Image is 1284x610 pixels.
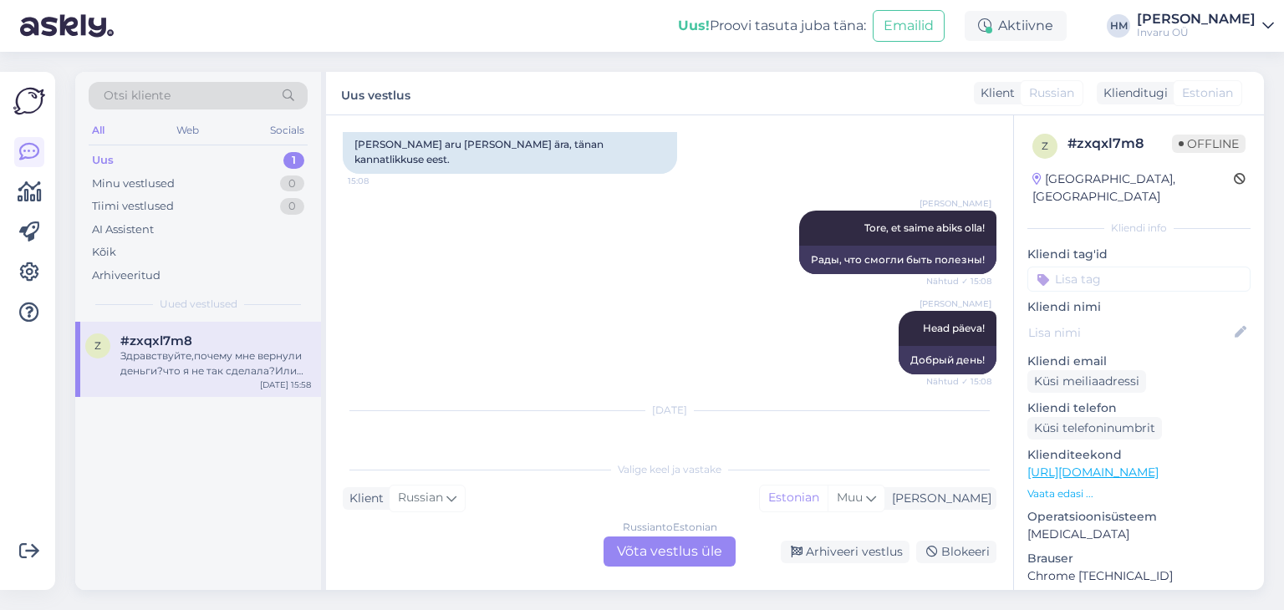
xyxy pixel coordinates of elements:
[873,10,945,42] button: Emailid
[1027,353,1251,370] p: Kliendi email
[1027,370,1146,393] div: Küsi meiliaadressi
[1027,446,1251,464] p: Klienditeekond
[1027,267,1251,292] input: Lisa tag
[1027,298,1251,316] p: Kliendi nimi
[678,16,866,36] div: Proovi tasuta juba täna:
[267,119,308,141] div: Socials
[173,119,202,141] div: Web
[1027,567,1251,585] p: Chrome [TECHNICAL_ID]
[899,346,996,374] div: Добрый день!
[1027,399,1251,417] p: Kliendi telefon
[92,198,174,215] div: Tiimi vestlused
[1027,465,1159,480] a: [URL][DOMAIN_NAME]
[104,87,171,104] span: Otsi kliente
[89,119,108,141] div: All
[280,175,304,192] div: 0
[920,297,991,310] span: [PERSON_NAME]
[1032,170,1234,206] div: [GEOGRAPHIC_DATA], [GEOGRAPHIC_DATA]
[348,175,410,187] span: 15:08
[885,490,991,507] div: [PERSON_NAME]
[1067,134,1172,154] div: # zxqxl7m8
[926,275,991,287] span: Nähtud ✓ 15:08
[94,339,101,352] span: z
[92,267,160,284] div: Arhiveeritud
[92,221,154,238] div: AI Assistent
[974,84,1015,102] div: Klient
[760,485,828,511] div: Estonian
[1097,84,1168,102] div: Klienditugi
[1028,323,1231,342] input: Lisa nimi
[1042,140,1048,152] span: z
[283,152,304,169] div: 1
[864,221,985,234] span: Tore, et saime abiks olla!
[923,322,985,334] span: Head päeva!
[160,297,237,312] span: Uued vestlused
[604,536,736,567] div: Võta vestlus üle
[1137,13,1274,39] a: [PERSON_NAME]Invaru OÜ
[623,520,717,535] div: Russian to Estonian
[678,18,710,33] b: Uus!
[1027,221,1251,236] div: Kliendi info
[1027,417,1162,440] div: Küsi telefoninumbrit
[92,175,175,192] div: Minu vestlused
[920,197,991,210] span: [PERSON_NAME]
[781,541,909,563] div: Arhiveeri vestlus
[1027,246,1251,263] p: Kliendi tag'id
[965,11,1067,41] div: Aktiivne
[1107,14,1130,38] div: HM
[916,541,996,563] div: Blokeeri
[1137,26,1256,39] div: Invaru OÜ
[120,333,192,348] span: #zxqxl7m8
[1172,135,1246,153] span: Offline
[1027,486,1251,501] p: Vaata edasi ...
[92,152,114,169] div: Uus
[260,379,311,391] div: [DATE] 15:58
[799,246,996,274] div: Рады, что смогли быть полезны!
[92,244,116,261] div: Kõik
[343,403,996,418] div: [DATE]
[1027,550,1251,567] p: Brauser
[926,375,991,388] span: Nähtud ✓ 15:08
[343,130,677,174] div: [PERSON_NAME] aru [PERSON_NAME] ära, tänan kannatlikkuse eest.
[13,85,45,117] img: Askly Logo
[341,82,410,104] label: Uus vestlus
[1029,84,1074,102] span: Russian
[343,490,384,507] div: Klient
[120,348,311,379] div: Здравствуйте,почему мне вернули деньги?что я не так сделала?Или справка нужна от врача?на эти тов...
[1027,526,1251,543] p: [MEDICAL_DATA]
[343,462,996,477] div: Valige keel ja vastake
[1027,508,1251,526] p: Operatsioonisüsteem
[1137,13,1256,26] div: [PERSON_NAME]
[398,489,443,507] span: Russian
[1182,84,1233,102] span: Estonian
[837,490,863,505] span: Muu
[280,198,304,215] div: 0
